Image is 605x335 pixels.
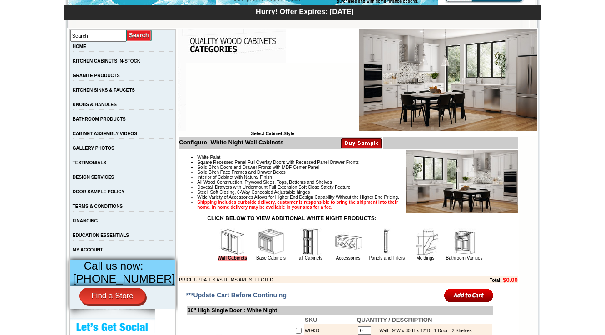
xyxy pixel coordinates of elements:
a: TESTIMONIALS [73,160,106,165]
a: KITCHEN SINKS & FAUCETS [73,88,135,93]
a: GALLERY PHOTOS [73,146,114,151]
td: 30" High Single Door : White Night [187,306,493,315]
span: Solid Birch Doors and Drawer Fronts with MDF Center Panel [197,165,319,170]
div: Wall - 9"W x 30"H x 12"D - 1 Door - 2 Shelves [375,328,471,333]
span: Solid Birch Face Frames and Drawer Boxes [197,170,286,175]
img: White Night [359,29,537,131]
img: Accessories [335,228,362,256]
span: Steel, Soft Closing, 6-Way Concealed Adjustable hinges [197,190,310,195]
input: Submit [126,30,152,42]
div: Hurry! Offer Expires: [DATE] [69,6,541,16]
img: Bathroom Vanities [451,228,478,256]
b: Total: [490,278,501,283]
span: [PHONE_NUMBER] [73,272,175,285]
a: Bathroom Vanities [446,256,483,261]
td: PRICE UPDATES AS ITEMS ARE SELECTED [179,276,440,283]
a: DESIGN SERVICES [73,175,114,180]
a: GRANITE PRODUCTS [73,73,120,78]
input: Add to Cart [444,288,494,303]
a: Base Cabinets [256,256,286,261]
span: Square Recessed Panel Full Overlay Doors with Recessed Panel Drawer Fronts [197,160,359,165]
span: Dovetail Drawers with Undermount Full Extension Soft Close Safety Feature [197,185,350,190]
b: Select Cabinet Style [251,131,294,136]
span: Interior of Cabinet with Natural Finish [197,175,272,180]
a: MY ACCOUNT [73,247,103,252]
a: Tall Cabinets [297,256,322,261]
a: CABINET ASSEMBLY VIDEOS [73,131,137,136]
a: KITCHEN CABINETS IN-STOCK [73,59,140,64]
a: KNOBS & HANDLES [73,102,117,107]
strong: Shipping includes curbside delivery, customer is responsible to bring the shipment into their hom... [197,200,398,210]
b: SKU [305,316,317,323]
span: Wide Variety of Accessories Allows for Higher End Design Capability Without the Higher End Pricing. [197,195,399,200]
img: Base Cabinets [258,228,285,256]
a: TERMS & CONDITIONS [73,204,123,209]
a: FINANCING [73,218,98,223]
iframe: Browser incompatible [186,63,359,131]
a: Wall Cabinets [218,256,247,261]
img: Panels and Fillers [373,228,401,256]
a: BATHROOM PRODUCTS [73,117,126,122]
span: Call us now: [84,260,144,272]
strong: CLICK BELOW TO VIEW ADDITIONAL WHITE NIGHT PRODUCTS: [207,215,376,222]
span: All Wood Construction, Plywood Sides, Tops, Bottoms and Shelves [197,180,332,185]
a: Moldings [416,256,434,261]
a: Find a Store [79,288,145,304]
a: Panels and Fillers [369,256,405,261]
img: Product Image [406,150,518,213]
img: Tall Cabinets [296,228,323,256]
b: $0.00 [503,276,518,283]
a: Accessories [336,256,361,261]
b: QUANTITY / DESCRIPTION [357,316,432,323]
a: HOME [73,44,86,49]
b: Configure: White Night Wall Cabinets [179,139,283,146]
a: EDUCATION ESSENTIALS [73,233,129,238]
img: Wall Cabinets [219,228,246,256]
a: DOOR SAMPLE POLICY [73,189,124,194]
img: Moldings [412,228,439,256]
span: White Paint [197,155,220,160]
span: ***Update Cart Before Continuing [186,291,287,299]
